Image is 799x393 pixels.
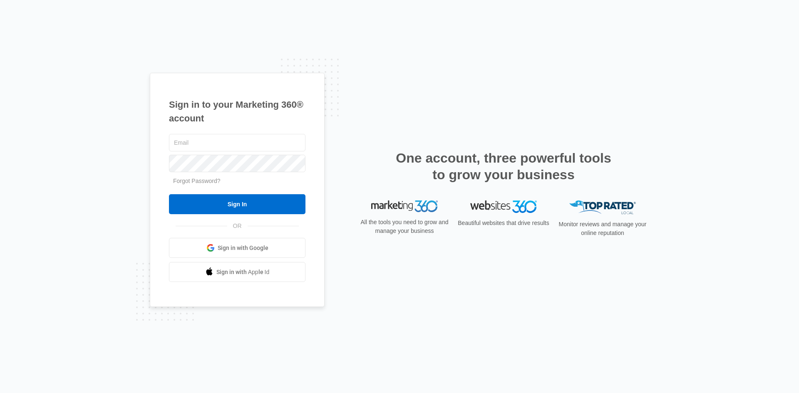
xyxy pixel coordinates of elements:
[393,150,614,183] h2: One account, three powerful tools to grow your business
[173,178,221,184] a: Forgot Password?
[358,218,451,235] p: All the tools you need to grow and manage your business
[556,220,649,237] p: Monitor reviews and manage your online reputation
[457,219,550,227] p: Beautiful websites that drive results
[169,262,305,282] a: Sign in with Apple Id
[569,200,636,214] img: Top Rated Local
[371,200,438,212] img: Marketing 360
[169,238,305,258] a: Sign in with Google
[169,194,305,214] input: Sign In
[470,200,537,213] img: Websites 360
[169,134,305,151] input: Email
[227,222,248,230] span: OR
[218,244,268,252] span: Sign in with Google
[216,268,270,277] span: Sign in with Apple Id
[169,98,305,125] h1: Sign in to your Marketing 360® account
